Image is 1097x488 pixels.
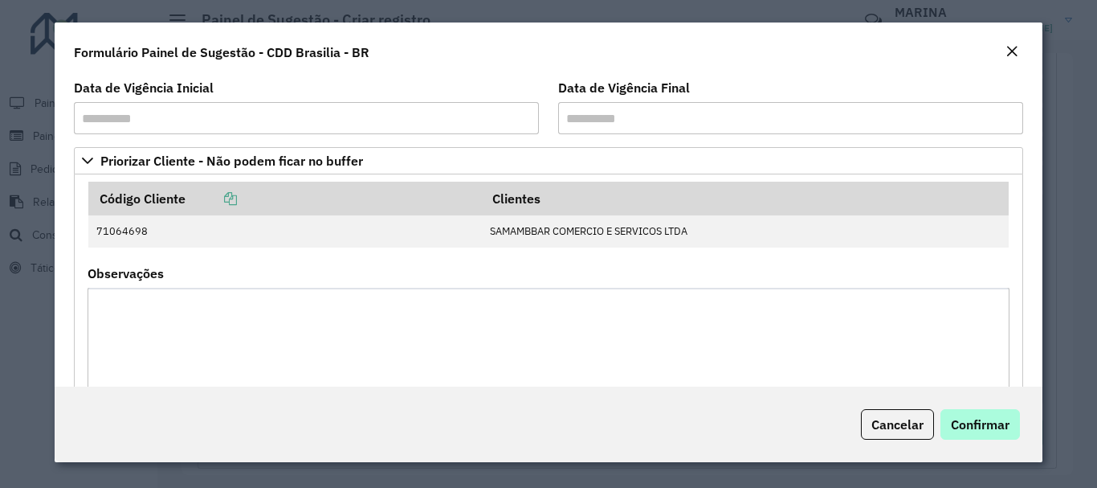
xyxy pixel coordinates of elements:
[940,409,1020,440] button: Confirmar
[74,43,369,62] h4: Formulário Painel de Sugestão - CDD Brasilia - BR
[558,78,690,97] label: Data de Vigência Final
[74,78,214,97] label: Data de Vigência Inicial
[481,215,1009,248] td: SAMAMBBAR COMERCIO E SERVICOS LTDA
[186,191,237,207] a: Copiar
[861,409,934,440] button: Cancelar
[74,147,1022,174] a: Priorizar Cliente - Não podem ficar no buffer
[871,416,924,433] span: Cancelar
[100,154,363,167] span: Priorizar Cliente - Não podem ficar no buffer
[951,416,1009,433] span: Confirmar
[88,264,164,283] label: Observações
[1005,45,1018,58] em: Fechar
[88,182,481,215] th: Código Cliente
[481,182,1009,215] th: Clientes
[1001,42,1023,63] button: Close
[88,215,481,248] td: 71064698
[74,174,1022,445] div: Priorizar Cliente - Não podem ficar no buffer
